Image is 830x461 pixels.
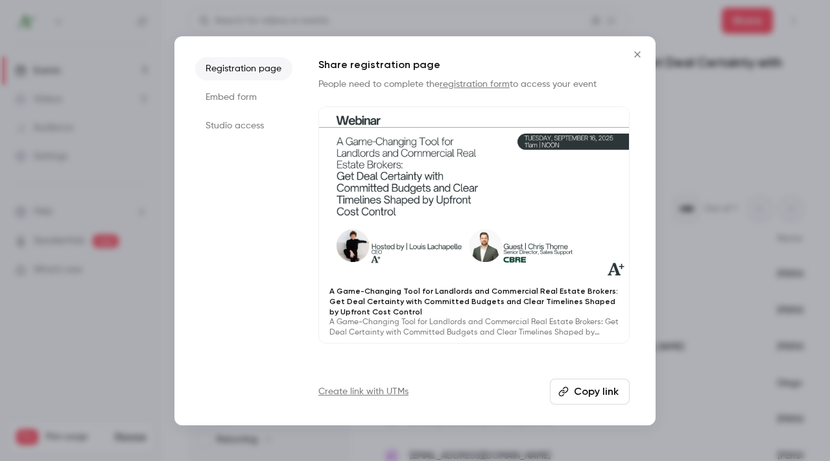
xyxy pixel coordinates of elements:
button: Close [624,41,650,67]
p: A Game-Changing Tool for Landlords and Commercial Real Estate Brokers: Get Deal Certainty with Co... [329,286,619,317]
a: Create link with UTMs [318,385,409,398]
li: Registration page [195,57,292,80]
p: People need to complete the to access your event [318,78,630,91]
h1: Share registration page [318,57,630,73]
button: Copy link [550,379,630,405]
li: Embed form [195,86,292,109]
p: A Game-Changing Tool for Landlords and Commercial Real Estate Brokers: Get Deal Certainty with Co... [329,317,619,338]
a: A Game-Changing Tool for Landlords and Commercial Real Estate Brokers: Get Deal Certainty with Co... [318,106,630,344]
a: registration form [440,80,510,89]
li: Studio access [195,114,292,137]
